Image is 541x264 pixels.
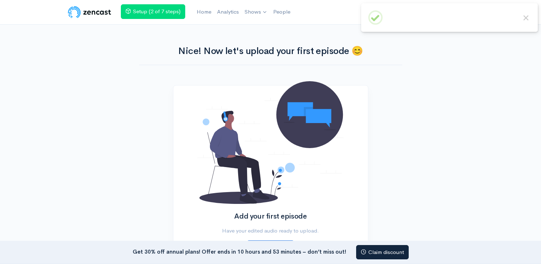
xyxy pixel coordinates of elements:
img: No podcasts added [197,81,344,204]
a: Setup (2 of 7 steps) [121,4,185,19]
p: Have your edited audio ready to upload. [197,227,344,235]
a: Home [194,4,214,20]
img: ZenCast Logo [67,5,112,19]
strong: Get 30% off annual plans! Offer ends in 10 hours and 53 minutes – don’t miss out! [133,248,346,255]
h1: Nice! Now let's upload your first episode 😊 [139,46,402,57]
a: Claim discount [356,245,409,260]
a: People [270,4,293,20]
a: Analytics [214,4,242,20]
h2: Add your first episode [197,212,344,220]
a: Shows [242,4,270,20]
button: Close this dialog [521,13,531,23]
